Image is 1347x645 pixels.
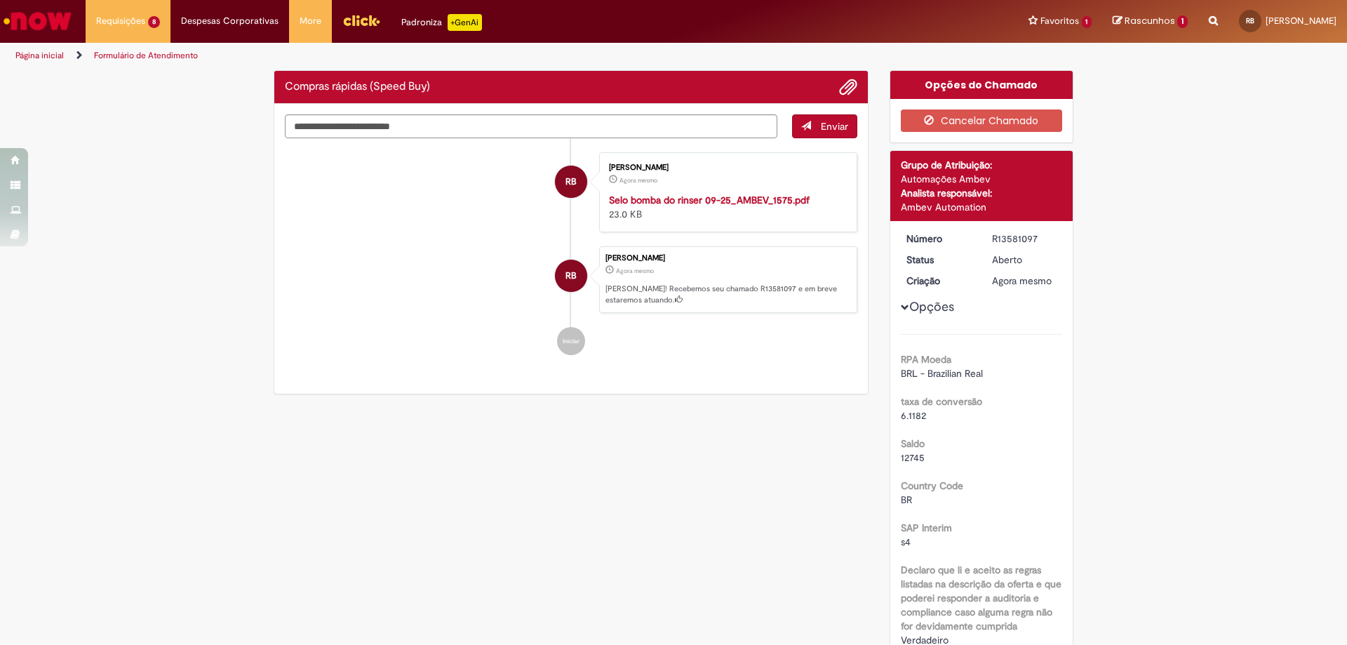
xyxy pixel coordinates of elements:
[285,246,857,314] li: Rubens Da Silva Barros
[901,479,963,492] b: Country Code
[609,194,810,206] a: Selo bomba do rinser 09-25_AMBEV_1575.pdf
[565,259,577,293] span: RB
[901,367,983,380] span: BRL - Brazilian Real
[1177,15,1188,28] span: 1
[11,43,887,69] ul: Trilhas de página
[901,493,912,506] span: BR
[285,114,777,138] textarea: Digite sua mensagem aqui...
[401,14,482,31] div: Padroniza
[285,81,430,93] h2: Compras rápidas (Speed Buy) Histórico de tíquete
[992,274,1057,288] div: 30/09/2025 11:57:02
[1266,15,1336,27] span: [PERSON_NAME]
[1113,15,1188,28] a: Rascunhos
[896,253,982,267] dt: Status
[15,50,64,61] a: Página inicial
[565,165,577,199] span: RB
[619,176,657,185] span: Agora mesmo
[901,536,911,548] span: s4
[901,158,1063,172] div: Grupo de Atribuição:
[181,14,279,28] span: Despesas Corporativas
[901,521,952,534] b: SAP Interim
[792,114,857,138] button: Enviar
[890,71,1073,99] div: Opções do Chamado
[992,232,1057,246] div: R13581097
[901,200,1063,214] div: Ambev Automation
[555,166,587,198] div: Rubens Da Silva Barros
[616,267,654,275] time: 30/09/2025 11:57:02
[821,120,848,133] span: Enviar
[300,14,321,28] span: More
[285,138,857,370] ul: Histórico de tíquete
[1,7,74,35] img: ServiceNow
[901,172,1063,186] div: Automações Ambev
[896,274,982,288] dt: Criação
[901,395,982,408] b: taxa de conversão
[605,254,850,262] div: [PERSON_NAME]
[605,284,850,305] p: [PERSON_NAME]! Recebemos seu chamado R13581097 e em breve estaremos atuando.
[901,451,925,464] span: 12745
[555,260,587,292] div: Rubens Da Silva Barros
[901,409,926,422] span: 6.1182
[992,274,1052,287] span: Agora mesmo
[901,109,1063,132] button: Cancelar Chamado
[616,267,654,275] span: Agora mesmo
[609,164,843,172] div: [PERSON_NAME]
[839,78,857,96] button: Adicionar anexos
[342,10,380,31] img: click_logo_yellow_360x200.png
[992,253,1057,267] div: Aberto
[901,437,925,450] b: Saldo
[96,14,145,28] span: Requisições
[1125,14,1175,27] span: Rascunhos
[1040,14,1079,28] span: Favoritos
[94,50,198,61] a: Formulário de Atendimento
[448,14,482,31] p: +GenAi
[619,176,657,185] time: 30/09/2025 11:56:39
[1082,16,1092,28] span: 1
[148,16,160,28] span: 8
[609,193,843,221] div: 23.0 KB
[1246,16,1254,25] span: RB
[901,564,1061,632] b: Declaro que li e aceito as regras listadas na descrição da oferta e que poderei responder a audit...
[896,232,982,246] dt: Número
[901,186,1063,200] div: Analista responsável:
[901,353,951,366] b: RPA Moeda
[992,274,1052,287] time: 30/09/2025 11:57:02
